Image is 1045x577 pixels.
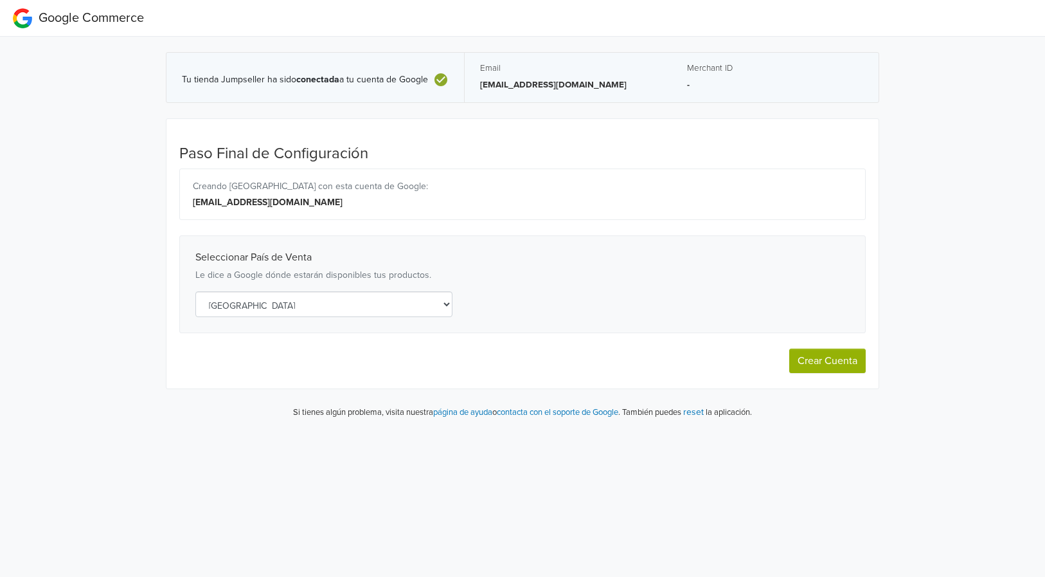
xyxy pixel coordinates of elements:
a: página de ayuda [433,407,492,417]
h5: Merchant ID [687,63,863,73]
h4: Paso Final de Configuración [179,145,866,163]
p: [EMAIL_ADDRESS][DOMAIN_NAME] [480,78,656,91]
p: Le dice a Google dónde estarán disponibles tus productos. [195,269,850,282]
p: Si tienes algún problema, visita nuestra o . [293,407,620,419]
button: Crear Cuenta [789,349,866,373]
span: Google Commerce [39,10,144,26]
b: conectada [296,74,339,85]
button: reset [683,405,704,419]
div: [EMAIL_ADDRESS][DOMAIN_NAME] [193,196,852,209]
span: Tu tienda Jumpseller ha sido a tu cuenta de Google [182,75,428,86]
a: contacta con el soporte de Google [497,407,618,417]
h4: Seleccionar País de Venta [195,252,850,264]
div: Creando [GEOGRAPHIC_DATA] con esta cuenta de Google: [193,179,852,193]
p: También puedes la aplicación. [620,405,752,419]
p: - [687,78,863,91]
h5: Email [480,63,656,73]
